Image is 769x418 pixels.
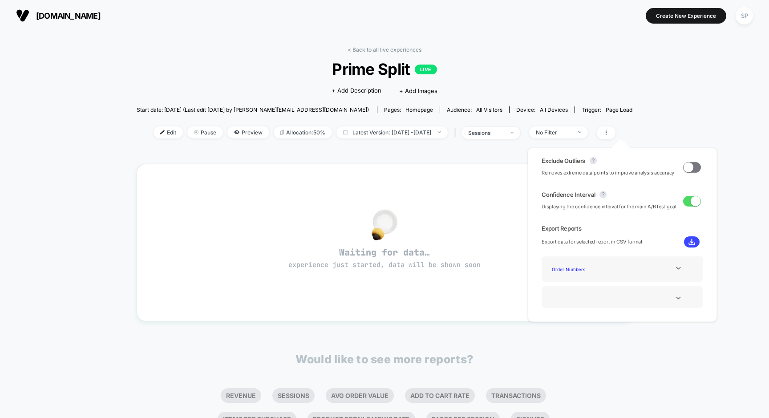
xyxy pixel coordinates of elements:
[542,169,674,177] span: Removes extreme data points to improve analysis accuracy
[348,46,421,53] a: < Back to all live experiences
[476,106,502,113] span: All Visitors
[599,191,607,198] button: ?
[272,388,315,403] li: Sessions
[16,9,29,22] img: Visually logo
[336,126,448,138] span: Latest Version: [DATE] - [DATE]
[221,388,261,403] li: Revenue
[162,60,607,78] span: Prime Split
[688,239,695,245] img: download
[452,126,461,139] span: |
[160,130,165,134] img: edit
[510,132,514,134] img: end
[137,106,369,113] span: Start date: [DATE] (Last edit [DATE] by [PERSON_NAME][EMAIL_ADDRESS][DOMAIN_NAME])
[288,260,481,269] span: experience just started, data will be shown soon
[582,106,632,113] div: Trigger:
[548,263,619,275] div: Order Numbers
[372,209,397,240] img: no_data
[384,106,433,113] div: Pages:
[509,106,575,113] span: Device:
[542,191,595,198] span: Confidence Interval
[542,225,703,232] span: Export Reports
[447,106,502,113] div: Audience:
[606,106,632,113] span: Page Load
[542,238,643,246] span: Export data for selected report in CSV format
[194,130,198,134] img: end
[274,126,332,138] span: Allocation: 50%
[415,65,437,74] p: LIVE
[542,157,585,164] span: Exclude Outliers
[187,126,223,138] span: Pause
[736,7,753,24] div: SP
[153,247,616,270] span: Waiting for data…
[438,131,441,133] img: end
[536,129,571,136] div: No Filter
[542,203,676,211] span: Displaying the confidence interval for the main A/B test goal
[295,353,474,366] p: Would like to see more reports?
[540,106,568,113] span: all devices
[590,157,597,164] button: ?
[399,87,437,94] span: + Add Images
[405,388,475,403] li: Add To Cart Rate
[646,8,726,24] button: Create New Experience
[36,11,101,20] span: [DOMAIN_NAME]
[154,126,183,138] span: Edit
[13,8,103,23] button: [DOMAIN_NAME]
[280,130,284,135] img: rebalance
[486,388,546,403] li: Transactions
[733,7,756,25] button: SP
[578,131,581,133] img: end
[343,130,348,134] img: calendar
[326,388,394,403] li: Avg Order Value
[405,106,433,113] span: homepage
[332,86,381,95] span: + Add Description
[227,126,269,138] span: Preview
[468,130,504,136] div: sessions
